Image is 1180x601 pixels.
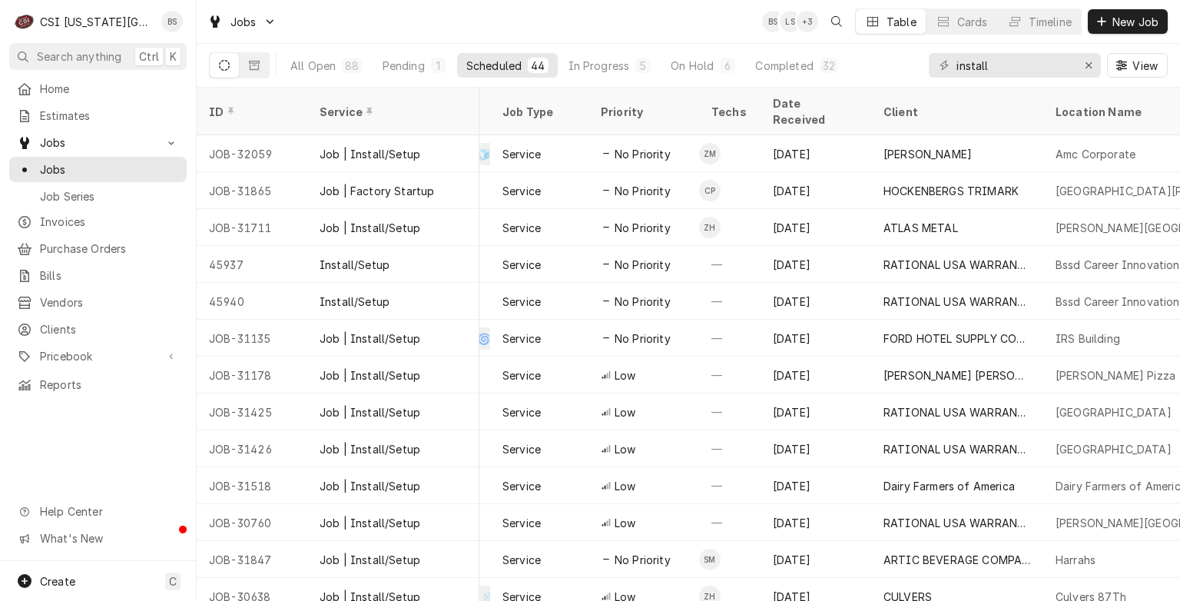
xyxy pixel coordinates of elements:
span: Invoices [40,214,179,230]
span: No Priority [615,330,671,347]
div: Service [502,478,541,494]
div: SM [699,549,721,570]
div: JOB-31425 [197,393,307,430]
div: 88 [345,58,359,74]
div: [DATE] [761,283,871,320]
span: No Priority [615,183,671,199]
div: Service [502,441,541,457]
div: HOCKENBERGS TRIMARK [883,183,1019,199]
button: Search anythingCtrlK [9,43,187,70]
div: Job | Install/Setup [320,330,420,347]
div: [DATE] [761,209,871,246]
div: JOB-31847 [197,541,307,578]
div: [DATE] [761,541,871,578]
span: Reports [40,377,179,393]
div: Job | Install/Setup [320,478,420,494]
div: Date Received [773,95,856,128]
div: ZM [699,143,721,164]
div: — [699,283,761,320]
div: [DATE] [761,172,871,209]
div: Table [887,14,916,30]
a: Go to Help Center [9,499,187,524]
div: Brent Seaba's Avatar [161,11,183,32]
div: CP [699,180,721,201]
a: Home [9,76,187,101]
div: 45940 [197,283,307,320]
span: K [170,48,177,65]
span: No Priority [615,552,671,568]
span: Create [40,575,75,588]
span: View [1129,58,1161,74]
a: Invoices [9,209,187,234]
span: Jobs [40,134,156,151]
div: [DATE] [761,246,871,283]
a: Purchase Orders [9,236,187,261]
div: On Hold [671,58,714,74]
div: Job | Install/Setup [320,367,420,384]
span: No Priority [615,294,671,310]
div: Scheduled [466,58,522,74]
div: [PERSON_NAME] [PERSON_NAME] Services [883,367,1031,384]
span: No Priority [615,146,671,162]
div: Job | Install/Setup [320,146,420,162]
span: Estimates [40,108,179,124]
div: JOB-31865 [197,172,307,209]
div: 1 [434,58,443,74]
div: RATIONAL USA WARRANTY [883,515,1031,531]
div: Zach Masters's Avatar [699,143,721,164]
div: RATIONAL USA WARRANTY [883,404,1031,420]
span: Low [615,478,635,494]
div: Install/Setup [320,294,389,310]
div: — [699,393,761,430]
div: Timeline [1029,14,1072,30]
div: Priority [601,104,684,120]
div: RATIONAL USA WARRANTY [883,441,1031,457]
a: Go to Jobs [201,9,283,35]
div: Service [502,330,541,347]
div: LS [780,11,801,32]
div: Install/Setup [320,257,389,273]
span: Purchase Orders [40,241,179,257]
div: JOB-31426 [197,430,307,467]
div: Job | Install/Setup [320,220,420,236]
div: Service [502,220,541,236]
div: IRS Building [1056,330,1120,347]
div: BS [161,11,183,32]
div: Service [502,515,541,531]
a: Jobs [9,157,187,182]
div: Zach Harris's Avatar [699,217,721,238]
div: Service [502,183,541,199]
span: Bills [40,267,179,284]
div: Job | Install/Setup [320,515,420,531]
div: ATLAS METAL [883,220,958,236]
div: [DATE] [761,393,871,430]
div: Dairy Farmers of America [883,478,1015,494]
div: [GEOGRAPHIC_DATA] [1056,404,1172,420]
span: Low [615,404,635,420]
div: JOB-31135 [197,320,307,357]
button: View [1107,53,1168,78]
div: Completed [755,58,813,74]
input: Keyword search [956,53,1072,78]
span: Vendors [40,294,179,310]
div: Cards [957,14,988,30]
div: ARTIC BEVERAGE COMPANY [883,552,1031,568]
a: Go to Pricebook [9,344,187,369]
div: JOB-31178 [197,357,307,393]
div: RATIONAL USA WARRANTY [883,294,1031,310]
div: Job | Install/Setup [320,441,420,457]
span: Job Series [40,188,179,204]
a: Vendors [9,290,187,315]
span: Clients [40,321,179,337]
div: CSI [US_STATE][GEOGRAPHIC_DATA] [40,14,153,30]
span: Help Center [40,503,177,520]
span: Low [615,515,635,531]
span: Pricebook [40,348,156,364]
div: Job | Install/Setup [320,404,420,420]
div: JOB-31518 [197,467,307,504]
div: Client [883,104,1028,120]
span: What's New [40,530,177,546]
span: No Priority [615,220,671,236]
div: ZH [699,217,721,238]
div: [DATE] [761,357,871,393]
